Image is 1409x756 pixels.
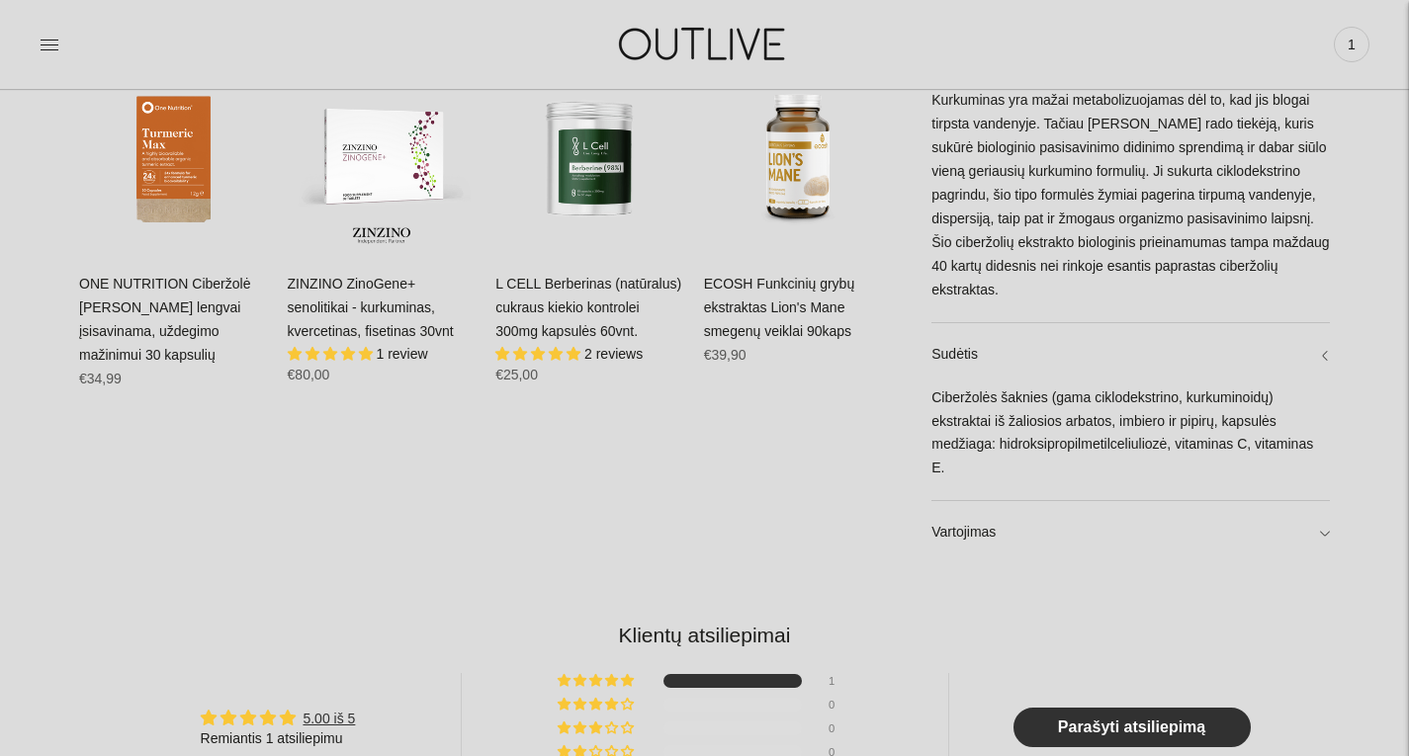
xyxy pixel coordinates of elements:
span: €80,00 [288,367,330,382]
span: €39,90 [704,347,747,363]
span: 5.00 stars [495,346,584,362]
a: ONE NUTRITION Ciberžolė Max Kurkuminas lengvai įsisavinama, uždegimo mažinimui 30 kapsulių [79,64,268,253]
span: 1 review [376,346,427,362]
div: Remiantis 1 atsiliepimu [201,729,356,749]
span: €34,99 [79,371,122,386]
a: ZINZINO ZinoGene+ senolitikai - kurkuminas, kvercetinas, fisetinas 30vnt [288,276,454,339]
span: €25,00 [495,367,538,382]
a: Vartojimas [931,501,1330,564]
a: L CELL Berberinas (natūralus) cukraus kiekio kontrolei 300mg kapsulės 60vnt. [495,276,681,339]
div: 1 [829,674,852,688]
a: 5.00 iš 5 [303,711,355,726]
a: ONE NUTRITION Ciberžolė [PERSON_NAME] lengvai įsisavinama, uždegimo mažinimui 30 kapsulių [79,276,250,363]
span: 1 [1338,31,1365,58]
a: ECOSH Funkcinių grybų ekstraktas Lion's Mane smegenų veiklai 90kaps [704,64,893,253]
div: 100% (1) reviews with 5 star rating [558,674,637,688]
span: 2 reviews [584,346,643,362]
a: Parašyti atsiliepimą [1013,708,1251,747]
a: 1 [1334,23,1369,66]
a: ZINZINO ZinoGene+ senolitikai - kurkuminas, kvercetinas, fisetinas 30vnt [288,64,477,253]
a: ECOSH Funkcinių grybų ekstraktas Lion's Mane smegenų veiklai 90kaps [704,276,855,339]
div: Average rating is 5.00 stars [201,707,356,729]
h2: Klientų atsiliepimai [95,621,1314,649]
img: OUTLIVE [580,10,828,78]
a: L CELL Berberinas (natūralus) cukraus kiekio kontrolei 300mg kapsulės 60vnt. [495,64,684,253]
span: 5.00 stars [288,346,377,362]
div: Ciberžolės šaknies (gama ciklodekstrino, kurkuminoidų) ekstraktai iš žaliosios arbatos, imbiero i... [931,386,1330,501]
a: Sudėtis [931,323,1330,386]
